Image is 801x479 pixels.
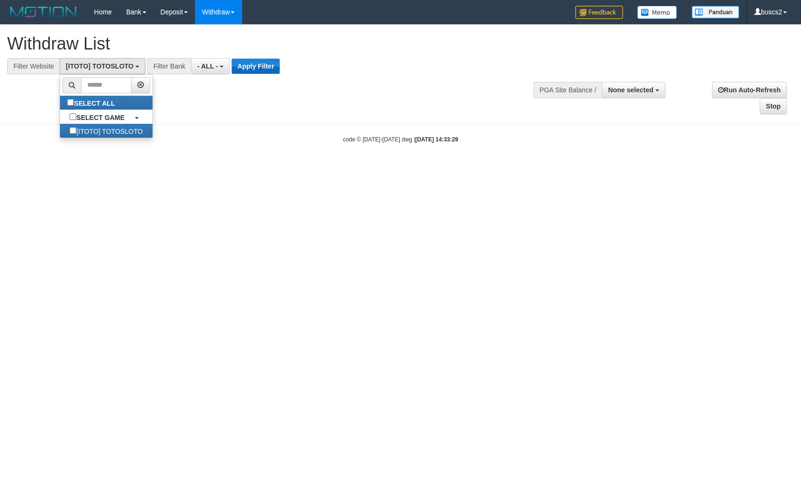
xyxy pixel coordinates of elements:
[76,114,124,121] b: SELECT GAME
[197,62,218,70] span: - ALL -
[637,6,677,19] img: Button%20Memo.svg
[602,82,665,98] button: None selected
[232,59,280,74] button: Apply Filter
[7,58,60,74] div: Filter Website
[760,98,787,114] a: Stop
[533,82,602,98] div: PGA Site Balance /
[70,113,76,120] input: SELECT GAME
[608,86,653,94] span: None selected
[67,99,74,106] input: SELECT ALL
[60,96,124,110] label: SELECT ALL
[66,62,133,70] span: [ITOTO] TOTOSLOTO
[712,82,787,98] a: Run Auto-Refresh
[343,136,458,143] small: code © [DATE]-[DATE] dwg |
[60,58,145,74] button: [ITOTO] TOTOSLOTO
[7,34,525,53] h1: Withdraw List
[70,127,76,134] input: [ITOTO] TOTOSLOTO
[60,110,152,124] a: SELECT GAME
[7,5,80,19] img: MOTION_logo.png
[691,6,739,19] img: panduan.png
[415,136,458,143] strong: [DATE] 14:33:29
[191,58,230,74] button: - ALL -
[575,6,623,19] img: Feedback.jpg
[147,58,191,74] div: Filter Bank
[60,124,152,138] label: [ITOTO] TOTOSLOTO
